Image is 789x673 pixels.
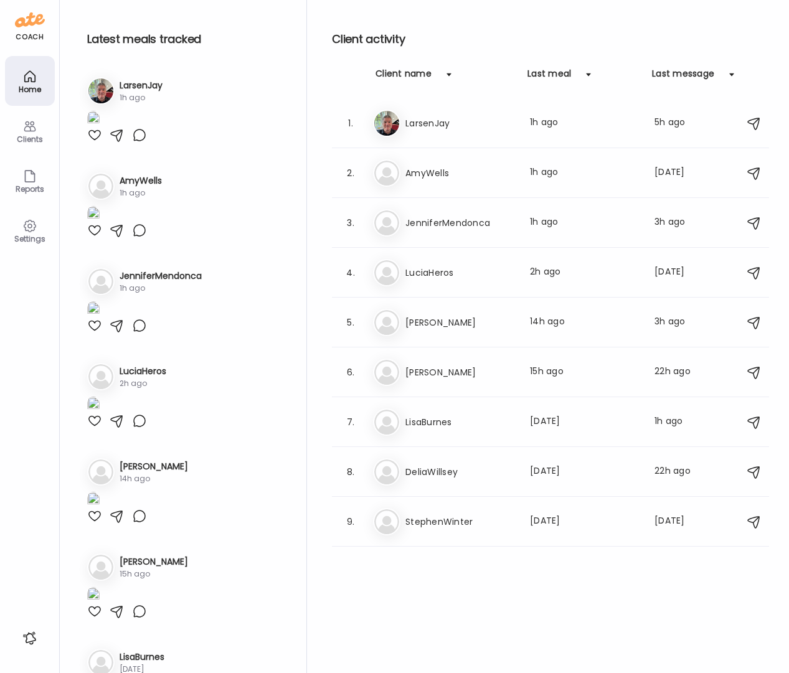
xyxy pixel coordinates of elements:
img: bg-avatar-default.svg [374,161,399,186]
div: 1h ago [120,187,162,199]
div: 3h ago [654,215,703,230]
div: 3h ago [654,315,703,330]
div: 5. [343,315,358,330]
div: 1h ago [654,415,703,430]
h3: LisaBurnes [405,415,515,430]
h3: [PERSON_NAME] [120,555,188,568]
img: ate [15,10,45,30]
h3: StephenWinter [405,514,515,529]
div: 1h ago [530,166,640,181]
div: 14h ago [530,315,640,330]
div: 2h ago [120,378,166,389]
img: bg-avatar-default.svg [88,174,113,199]
img: bg-avatar-default.svg [374,260,399,285]
div: 1h ago [120,92,163,103]
div: [DATE] [530,514,640,529]
img: bg-avatar-default.svg [374,310,399,335]
div: [DATE] [530,464,640,479]
h3: JenniferMendonca [120,270,202,283]
div: coach [16,32,44,42]
h3: JenniferMendonca [405,215,515,230]
div: Last meal [527,67,571,87]
div: 1. [343,116,358,131]
img: images%2F1qYfsqsWO6WAqm9xosSfiY0Hazg1%2F9uCseWyoURZcIi86fiDK%2FTNKLpElRV1EntXJK4SFB_1080 [87,397,100,413]
div: 15h ago [530,365,640,380]
img: avatars%2FpQclOzuQ2uUyIuBETuyLXmhsmXz1 [88,78,113,103]
div: 5h ago [654,116,703,131]
img: images%2FVeJUmU9xL5OtfHQnXXq9YpklFl83%2FDh1lckasXiGybwNXtHoO%2FRkMwT8I2Ho5aToNb3VQN_1080 [87,206,100,223]
div: Clients [7,135,52,143]
img: avatars%2FpQclOzuQ2uUyIuBETuyLXmhsmXz1 [374,111,399,136]
img: bg-avatar-default.svg [374,410,399,435]
div: 14h ago [120,473,188,484]
img: bg-avatar-default.svg [88,269,113,294]
img: images%2FIrNJUawwUnOTYYdIvOBtlFt5cGu2%2F5lhdY0chMmtB1ZS58lwg%2FPl0jJQA9gsPE4mTIBLKy_1080 [87,587,100,604]
h3: LuciaHeros [405,265,515,280]
div: [DATE] [654,166,703,181]
div: 6. [343,365,358,380]
h3: AmyWells [405,166,515,181]
h3: [PERSON_NAME] [405,315,515,330]
div: Last message [652,67,714,87]
h3: AmyWells [120,174,162,187]
h3: LarsenJay [120,79,163,92]
div: [DATE] [654,514,703,529]
div: 7. [343,415,358,430]
div: Reports [7,185,52,193]
h2: Latest meals tracked [87,30,286,49]
div: 15h ago [120,568,188,580]
h3: DeliaWillsey [405,464,515,479]
img: bg-avatar-default.svg [374,459,399,484]
img: images%2FpQclOzuQ2uUyIuBETuyLXmhsmXz1%2F1rHfcEsQOabvN7XQZmqN%2FyedcEgWN1fymTb9L62F7_240 [87,111,100,128]
div: [DATE] [654,265,703,280]
img: bg-avatar-default.svg [88,364,113,389]
div: [DATE] [530,415,640,430]
img: images%2FhTWL1UBjihWZBvuxS4CFXhMyrrr1%2FQs2BZCokld7VtyTX6EMh%2FhaPhfJKYO4bE3wG5XHj9_1080 [87,301,100,318]
div: Home [7,85,52,93]
div: 1h ago [530,116,640,131]
img: bg-avatar-default.svg [88,459,113,484]
div: 9. [343,514,358,529]
h3: [PERSON_NAME] [120,460,188,473]
img: bg-avatar-default.svg [374,210,399,235]
div: 22h ago [654,464,703,479]
h2: Client activity [332,30,769,49]
div: 2. [343,166,358,181]
img: images%2FRBBRZGh5RPQEaUY8TkeQxYu8qlB3%2FcaZcMXUd3C5bwX6Y4shb%2FWT1aWKNDYLQN9COsyW6p_1080 [87,492,100,509]
h3: [PERSON_NAME] [405,365,515,380]
img: bg-avatar-default.svg [374,509,399,534]
div: Client name [376,67,432,87]
div: 1h ago [120,283,202,294]
img: bg-avatar-default.svg [88,555,113,580]
img: bg-avatar-default.svg [374,360,399,385]
div: 22h ago [654,365,703,380]
div: 8. [343,464,358,479]
div: Settings [7,235,52,243]
h3: LarsenJay [405,116,515,131]
h3: LuciaHeros [120,365,166,378]
div: 3. [343,215,358,230]
h3: LisaBurnes [120,651,164,664]
div: 1h ago [530,215,640,230]
div: 2h ago [530,265,640,280]
div: 4. [343,265,358,280]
